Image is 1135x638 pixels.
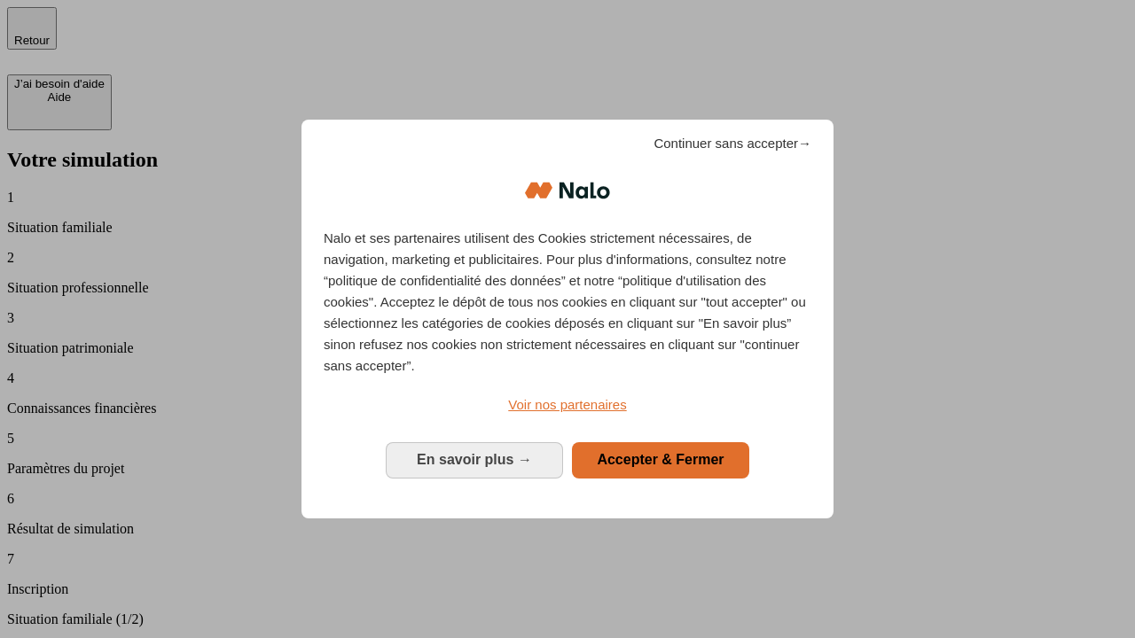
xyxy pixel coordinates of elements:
span: Accepter & Fermer [597,452,724,467]
span: Voir nos partenaires [508,397,626,412]
button: En savoir plus: Configurer vos consentements [386,442,563,478]
p: Nalo et ses partenaires utilisent des Cookies strictement nécessaires, de navigation, marketing e... [324,228,811,377]
button: Accepter & Fermer: Accepter notre traitement des données et fermer [572,442,749,478]
span: Continuer sans accepter→ [654,133,811,154]
img: Logo [525,164,610,217]
div: Bienvenue chez Nalo Gestion du consentement [301,120,834,517]
span: En savoir plus → [417,452,532,467]
a: Voir nos partenaires [324,394,811,416]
